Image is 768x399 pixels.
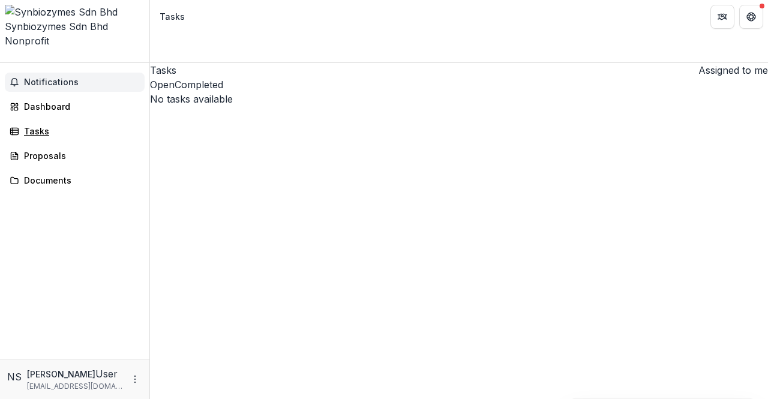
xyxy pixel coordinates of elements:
[739,5,763,29] button: Get Help
[155,8,190,25] nav: breadcrumb
[24,149,135,162] div: Proposals
[5,5,145,19] img: Synbiozymes Sdn Bhd
[95,367,118,381] p: User
[24,174,135,187] div: Documents
[27,368,95,380] p: [PERSON_NAME]
[175,77,223,92] button: Completed
[27,381,123,392] p: [EMAIL_ADDRESS][DOMAIN_NAME]
[24,100,135,113] div: Dashboard
[150,77,175,92] button: Open
[5,146,145,166] a: Proposals
[150,63,176,77] h2: Tasks
[5,19,145,34] div: Synbiozymes Sdn Bhd
[5,73,145,92] button: Notifications
[7,370,22,384] div: Noor Hidayah binti Shahidan
[24,125,135,137] div: Tasks
[710,5,734,29] button: Partners
[24,77,140,88] span: Notifications
[160,10,185,23] div: Tasks
[5,121,145,141] a: Tasks
[150,92,768,106] p: No tasks available
[694,63,768,77] button: Assigned to me
[5,170,145,190] a: Documents
[5,97,145,116] a: Dashboard
[128,372,142,386] button: More
[5,35,49,47] span: Nonprofit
